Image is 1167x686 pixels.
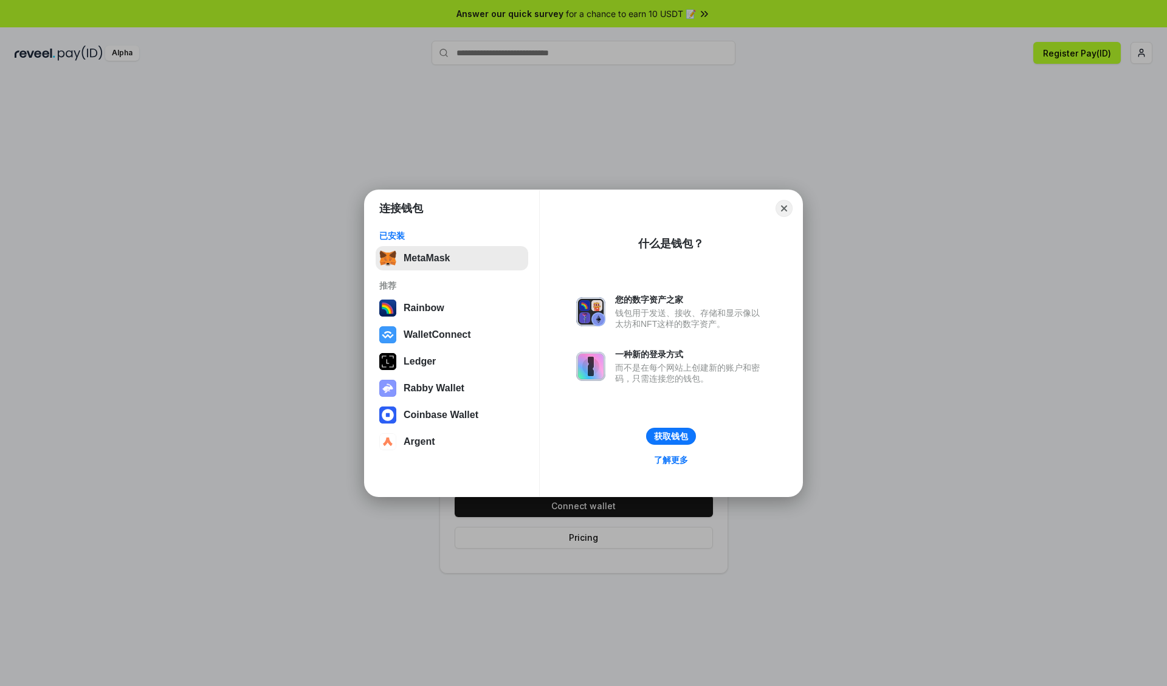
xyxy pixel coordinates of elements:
[379,353,396,370] img: svg+xml,%3Csvg%20xmlns%3D%22http%3A%2F%2Fwww.w3.org%2F2000%2Fsvg%22%20width%3D%2228%22%20height%3...
[404,329,471,340] div: WalletConnect
[615,362,766,384] div: 而不是在每个网站上创建新的账户和密码，只需连接您的钱包。
[379,230,525,241] div: 已安装
[379,406,396,424] img: svg+xml,%3Csvg%20width%3D%2228%22%20height%3D%2228%22%20viewBox%3D%220%200%2028%2028%22%20fill%3D...
[576,352,605,381] img: svg+xml,%3Csvg%20xmlns%3D%22http%3A%2F%2Fwww.w3.org%2F2000%2Fsvg%22%20fill%3D%22none%22%20viewBox...
[376,403,528,427] button: Coinbase Wallet
[379,300,396,317] img: svg+xml,%3Csvg%20width%3D%22120%22%20height%3D%22120%22%20viewBox%3D%220%200%20120%20120%22%20fil...
[376,296,528,320] button: Rainbow
[376,323,528,347] button: WalletConnect
[615,294,766,305] div: 您的数字资产之家
[404,356,436,367] div: Ledger
[404,303,444,314] div: Rainbow
[404,436,435,447] div: Argent
[654,454,688,465] div: 了解更多
[379,250,396,267] img: svg+xml,%3Csvg%20fill%3D%22none%22%20height%3D%2233%22%20viewBox%3D%220%200%2035%2033%22%20width%...
[376,376,528,400] button: Rabby Wallet
[379,433,396,450] img: svg+xml,%3Csvg%20width%3D%2228%22%20height%3D%2228%22%20viewBox%3D%220%200%2028%2028%22%20fill%3D...
[654,431,688,442] div: 获取钱包
[404,383,464,394] div: Rabby Wallet
[615,349,766,360] div: 一种新的登录方式
[376,349,528,374] button: Ledger
[376,246,528,270] button: MetaMask
[376,430,528,454] button: Argent
[379,201,423,216] h1: 连接钱包
[379,280,525,291] div: 推荐
[638,236,704,251] div: 什么是钱包？
[404,253,450,264] div: MetaMask
[615,307,766,329] div: 钱包用于发送、接收、存储和显示像以太坊和NFT这样的数字资产。
[776,200,793,217] button: Close
[647,452,695,468] a: 了解更多
[379,380,396,397] img: svg+xml,%3Csvg%20xmlns%3D%22http%3A%2F%2Fwww.w3.org%2F2000%2Fsvg%22%20fill%3D%22none%22%20viewBox...
[404,410,478,420] div: Coinbase Wallet
[576,297,605,326] img: svg+xml,%3Csvg%20xmlns%3D%22http%3A%2F%2Fwww.w3.org%2F2000%2Fsvg%22%20fill%3D%22none%22%20viewBox...
[379,326,396,343] img: svg+xml,%3Csvg%20width%3D%2228%22%20height%3D%2228%22%20viewBox%3D%220%200%2028%2028%22%20fill%3D...
[646,428,696,445] button: 获取钱包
